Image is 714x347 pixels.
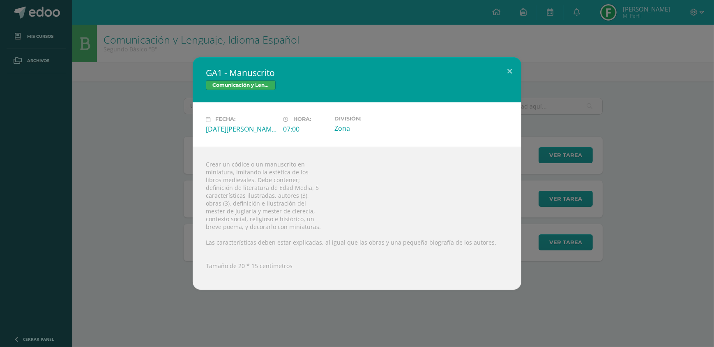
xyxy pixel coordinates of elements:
[283,125,328,134] div: 07:00
[206,67,508,79] h2: GA1 - Manuscrito
[206,80,276,90] span: Comunicación y Lenguaje, Idioma Español
[334,116,405,122] label: División:
[293,116,311,123] span: Hora:
[334,124,405,133] div: Zona
[498,57,521,85] button: Close (Esc)
[215,116,235,123] span: Fecha:
[206,125,276,134] div: [DATE][PERSON_NAME]
[193,147,521,290] div: Crear un códice o un manuscrito en miniatura, imitando la estética de los libros medievales. Debe...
